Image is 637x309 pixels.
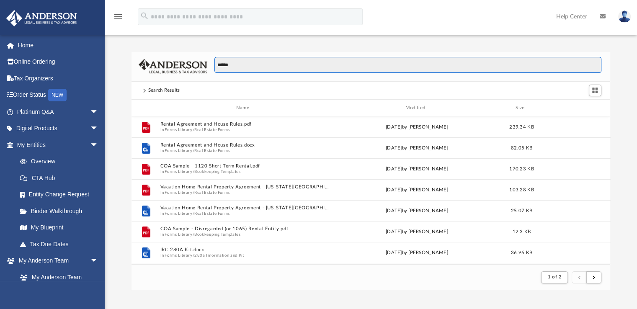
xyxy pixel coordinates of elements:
[160,169,329,175] span: In
[589,85,601,96] button: Switch to Grid View
[160,190,329,196] span: In
[12,203,111,219] a: Binder Walkthrough
[90,252,107,270] span: arrow_drop_down
[90,120,107,137] span: arrow_drop_down
[192,127,194,133] span: /
[542,104,601,112] div: id
[12,186,111,203] a: Entity Change Request
[194,169,241,175] button: Bookkeeping Templates
[333,165,501,173] div: [DATE] by [PERSON_NAME]
[509,125,534,129] span: 239.34 KB
[214,57,601,73] input: Search files and folders
[160,164,329,169] button: COA Sample - 1120 Short Term Rental.pdf
[140,11,149,21] i: search
[192,190,194,196] span: /
[135,104,156,112] div: id
[194,232,241,237] button: Bookkeeping Templates
[511,250,532,255] span: 36.96 KB
[160,232,329,237] span: In
[113,12,123,22] i: menu
[618,10,631,23] img: User Pic
[165,148,192,154] button: Forms Library
[192,211,194,216] span: /
[148,87,180,94] div: Search Results
[511,209,532,213] span: 25.07 KB
[192,253,194,258] span: /
[333,249,501,257] div: [DATE] by [PERSON_NAME]
[12,153,111,170] a: Overview
[165,190,192,196] button: Forms Library
[113,16,123,22] a: menu
[132,116,611,264] div: grid
[12,269,103,286] a: My Anderson Team
[6,54,111,70] a: Online Ordering
[332,104,501,112] div: Modified
[509,167,534,171] span: 170.23 KB
[160,227,329,232] button: COA Sample - Disregarded (or 1065) Rental Entity.pdf
[6,37,111,54] a: Home
[12,236,111,252] a: Tax Due Dates
[511,146,532,150] span: 82.05 KB
[505,104,538,112] div: Size
[509,188,534,192] span: 103.28 KB
[6,252,107,269] a: My Anderson Teamarrow_drop_down
[6,87,111,104] a: Order StatusNEW
[547,275,561,279] span: 1 of 2
[165,253,192,258] button: Forms Library
[194,190,230,196] button: Real Estate Forms
[160,206,329,211] button: Vacation Home Rental Property Agreement - [US_STATE][GEOGRAPHIC_DATA]docx
[160,122,329,127] button: Rental Agreement and House Rules.pdf
[6,70,111,87] a: Tax Organizers
[160,127,329,133] span: In
[6,103,111,120] a: Platinum Q&Aarrow_drop_down
[512,229,531,234] span: 12.3 KB
[4,10,80,26] img: Anderson Advisors Platinum Portal
[160,211,329,216] span: In
[192,169,194,175] span: /
[192,232,194,237] span: /
[12,219,107,236] a: My Blueprint
[333,144,501,152] div: [DATE] by [PERSON_NAME]
[6,120,111,137] a: Digital Productsarrow_drop_down
[90,103,107,121] span: arrow_drop_down
[160,185,329,190] button: Vacation Home Rental Property Agreement - [US_STATE][GEOGRAPHIC_DATA]pdf
[541,271,567,283] button: 1 of 2
[160,148,329,154] span: In
[6,136,111,153] a: My Entitiesarrow_drop_down
[194,253,244,258] button: 280a Information and Kit
[12,170,111,186] a: CTA Hub
[90,136,107,154] span: arrow_drop_down
[333,124,501,131] div: [DATE] by [PERSON_NAME]
[194,148,230,154] button: Real Estate Forms
[160,104,328,112] div: Name
[165,169,192,175] button: Forms Library
[165,127,192,133] button: Forms Library
[333,228,501,236] div: [DATE] by [PERSON_NAME]
[48,89,67,101] div: NEW
[194,211,230,216] button: Real Estate Forms
[165,232,192,237] button: Forms Library
[333,186,501,194] div: [DATE] by [PERSON_NAME]
[160,247,329,253] button: IRC 280A Kit.docx
[165,211,192,216] button: Forms Library
[160,143,329,148] button: Rental Agreement and House Rules.docx
[192,148,194,154] span: /
[194,127,230,133] button: Real Estate Forms
[160,253,329,258] span: In
[333,207,501,215] div: [DATE] by [PERSON_NAME]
